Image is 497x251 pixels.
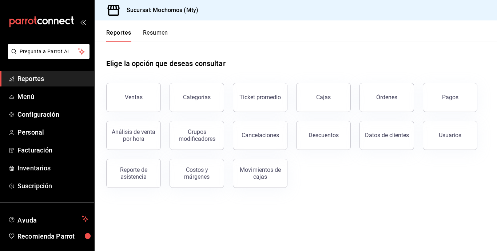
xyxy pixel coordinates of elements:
span: Facturación [17,145,88,155]
div: Categorías [183,94,211,101]
button: Grupos modificadores [170,121,224,150]
div: Cajas [316,93,331,102]
button: Descuentos [296,121,351,150]
div: navigation tabs [106,29,168,42]
button: Resumen [143,29,168,42]
button: Usuarios [423,121,477,150]
div: Costos y márgenes [174,166,219,180]
span: Ayuda [17,215,79,223]
div: Descuentos [309,132,339,139]
button: Pregunta a Parrot AI [8,44,90,59]
button: Categorías [170,83,224,112]
span: Inventarios [17,163,88,173]
div: Grupos modificadores [174,128,219,142]
span: Pregunta a Parrot AI [20,48,78,55]
div: Ticket promedio [239,94,281,101]
span: Menú [17,92,88,101]
button: open_drawer_menu [80,19,86,25]
button: Ventas [106,83,161,112]
button: Reporte de asistencia [106,159,161,188]
span: Reportes [17,74,88,84]
button: Movimientos de cajas [233,159,287,188]
span: Configuración [17,109,88,119]
span: Recomienda Parrot [17,231,88,241]
button: Cancelaciones [233,121,287,150]
button: Órdenes [359,83,414,112]
div: Cancelaciones [242,132,279,139]
button: Datos de clientes [359,121,414,150]
div: Pagos [442,94,458,101]
div: Usuarios [439,132,461,139]
div: Movimientos de cajas [238,166,283,180]
a: Pregunta a Parrot AI [5,53,90,61]
button: Análisis de venta por hora [106,121,161,150]
h1: Elige la opción que deseas consultar [106,58,226,69]
a: Cajas [296,83,351,112]
div: Análisis de venta por hora [111,128,156,142]
div: Datos de clientes [365,132,409,139]
button: Pagos [423,83,477,112]
button: Reportes [106,29,131,42]
span: Suscripción [17,181,88,191]
div: Reporte de asistencia [111,166,156,180]
button: Costos y márgenes [170,159,224,188]
div: Ventas [125,94,143,101]
div: Órdenes [376,94,397,101]
h3: Sucursal: Mochomos (Mty) [121,6,198,15]
button: Ticket promedio [233,83,287,112]
span: Personal [17,127,88,137]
